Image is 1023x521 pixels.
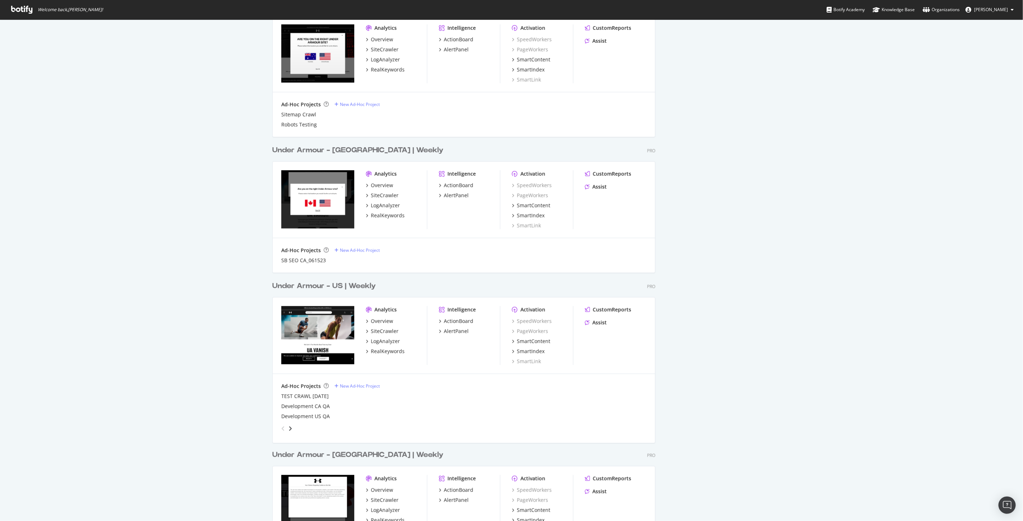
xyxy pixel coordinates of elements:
[366,338,400,345] a: LogAnalyzer
[447,475,476,482] div: Intelligence
[366,348,405,355] a: RealKeywords
[281,121,317,128] a: Robots Testing
[281,393,329,400] div: TEST CRAWL [DATE]
[439,328,469,335] a: AlertPanel
[512,507,550,514] a: SmartContent
[366,182,393,189] a: Overview
[439,182,473,189] a: ActionBoard
[335,101,380,107] a: New Ad-Hoc Project
[512,348,545,355] a: SmartIndex
[593,24,631,32] div: CustomReports
[512,328,548,335] a: PageWorkers
[371,497,399,504] div: SiteCrawler
[366,66,405,73] a: RealKeywords
[371,182,393,189] div: Overview
[512,358,541,365] a: SmartLink
[281,306,354,364] img: www.underarmour.com/en-us
[512,76,541,83] div: SmartLink
[366,46,399,53] a: SiteCrawler
[371,202,400,209] div: LogAnalyzer
[444,182,473,189] div: ActionBoard
[374,170,397,177] div: Analytics
[371,507,400,514] div: LogAnalyzer
[374,306,397,313] div: Analytics
[512,318,552,325] a: SpeedWorkers
[340,101,380,107] div: New Ad-Hoc Project
[281,383,321,390] div: Ad-Hoc Projects
[444,318,473,325] div: ActionBoard
[512,487,552,494] div: SpeedWorkers
[340,383,380,389] div: New Ad-Hoc Project
[281,170,354,229] img: www.underarmour.ca/en-ca
[517,348,545,355] div: SmartIndex
[512,66,545,73] a: SmartIndex
[593,475,631,482] div: CustomReports
[439,497,469,504] a: AlertPanel
[999,497,1016,514] div: Open Intercom Messenger
[366,497,399,504] a: SiteCrawler
[444,36,473,43] div: ActionBoard
[366,212,405,219] a: RealKeywords
[374,24,397,32] div: Analytics
[366,328,399,335] a: SiteCrawler
[371,328,399,335] div: SiteCrawler
[512,192,548,199] a: PageWorkers
[517,212,545,219] div: SmartIndex
[371,46,399,53] div: SiteCrawler
[366,507,400,514] a: LogAnalyzer
[585,319,607,326] a: Assist
[439,192,469,199] a: AlertPanel
[512,182,552,189] a: SpeedWorkers
[281,413,330,420] a: Development US QA
[512,212,545,219] a: SmartIndex
[512,56,550,63] a: SmartContent
[340,247,380,253] div: New Ad-Hoc Project
[592,183,607,190] div: Assist
[520,306,545,313] div: Activation
[444,328,469,335] div: AlertPanel
[592,319,607,326] div: Assist
[278,423,288,434] div: angle-left
[960,4,1019,15] button: [PERSON_NAME]
[371,56,400,63] div: LogAnalyzer
[593,170,631,177] div: CustomReports
[371,487,393,494] div: Overview
[371,348,405,355] div: RealKeywords
[512,202,550,209] a: SmartContent
[517,202,550,209] div: SmartContent
[371,66,405,73] div: RealKeywords
[512,497,548,504] a: PageWorkers
[647,148,655,154] div: Pro
[272,450,446,460] a: Under Armour - [GEOGRAPHIC_DATA] | Weekly
[512,36,552,43] a: SpeedWorkers
[366,192,399,199] a: SiteCrawler
[439,46,469,53] a: AlertPanel
[439,318,473,325] a: ActionBoard
[281,403,330,410] a: Development CA QA
[512,46,548,53] a: PageWorkers
[371,36,393,43] div: Overview
[335,383,380,389] a: New Ad-Hoc Project
[517,56,550,63] div: SmartContent
[974,6,1008,13] span: David Drey
[520,475,545,482] div: Activation
[272,145,446,156] a: Under Armour - [GEOGRAPHIC_DATA] | Weekly
[374,475,397,482] div: Analytics
[281,257,326,264] a: SB SEO CA_061523
[585,24,631,32] a: CustomReports
[371,318,393,325] div: Overview
[520,170,545,177] div: Activation
[366,36,393,43] a: Overview
[512,338,550,345] a: SmartContent
[371,192,399,199] div: SiteCrawler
